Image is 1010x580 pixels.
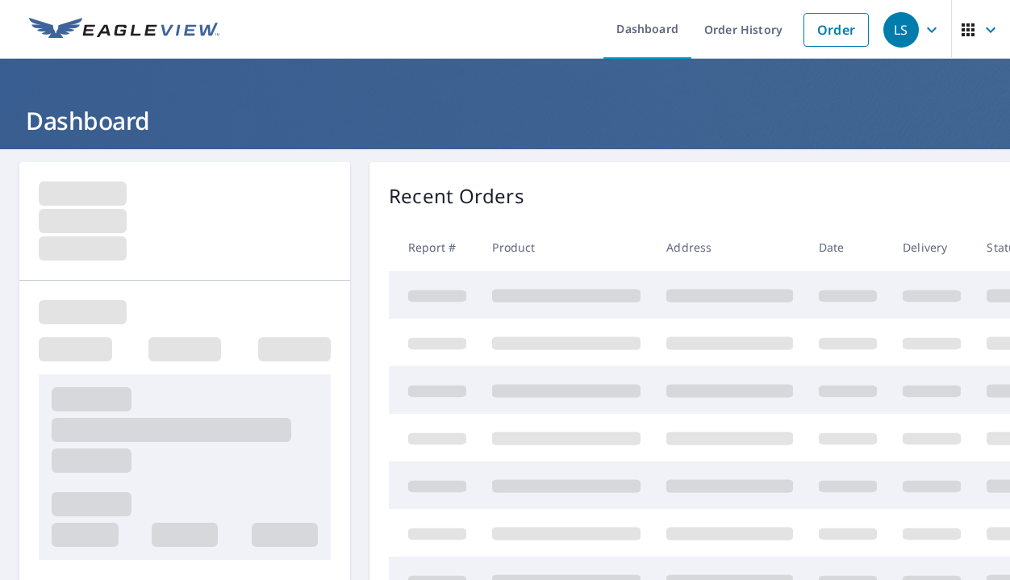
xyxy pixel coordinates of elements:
[890,223,974,271] th: Delivery
[883,12,919,48] div: LS
[479,223,653,271] th: Product
[29,18,219,42] img: EV Logo
[19,104,991,137] h1: Dashboard
[803,13,869,47] a: Order
[389,182,524,211] p: Recent Orders
[653,223,806,271] th: Address
[389,223,479,271] th: Report #
[806,223,890,271] th: Date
